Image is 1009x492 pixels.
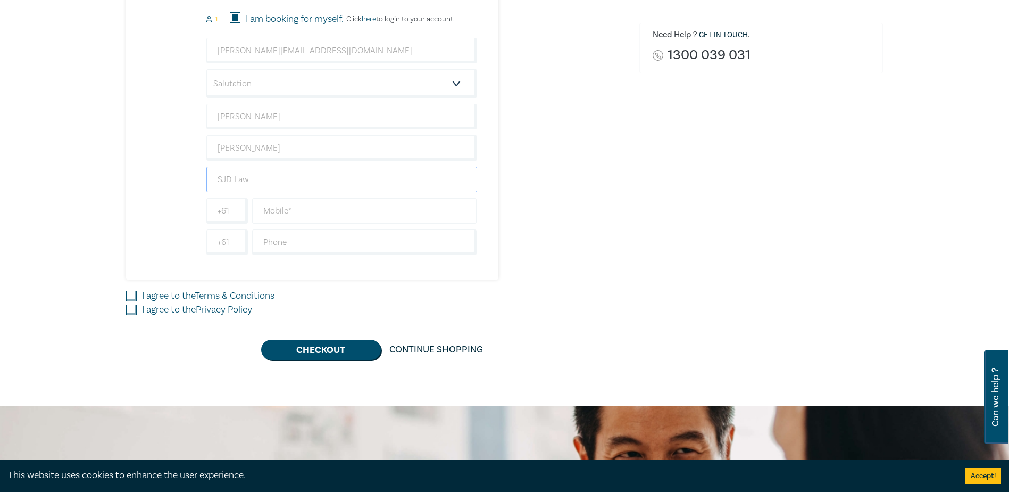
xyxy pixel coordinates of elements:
[990,357,1000,438] span: Can we help ?
[653,30,875,40] h6: Need Help ? .
[206,229,248,255] input: +61
[142,303,252,317] label: I agree to the
[381,340,491,360] a: Continue Shopping
[206,38,477,63] input: Attendee Email*
[206,198,248,224] input: +61
[8,469,949,482] div: This website uses cookies to enhance the user experience.
[206,135,477,161] input: Last Name*
[344,15,455,23] p: Click to login to your account.
[246,12,344,26] label: I am booking for myself.
[196,304,252,316] a: Privacy Policy
[206,167,477,192] input: Company
[206,104,477,129] input: First Name*
[362,14,376,24] a: here
[965,468,1001,484] button: Accept cookies
[195,290,274,302] a: Terms & Conditions
[252,229,477,255] input: Phone
[261,340,381,360] button: Checkout
[215,15,218,23] small: 1
[142,289,274,303] label: I agree to the
[668,48,751,62] a: 1300 039 031
[699,30,748,40] a: Get in touch
[252,198,477,224] input: Mobile*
